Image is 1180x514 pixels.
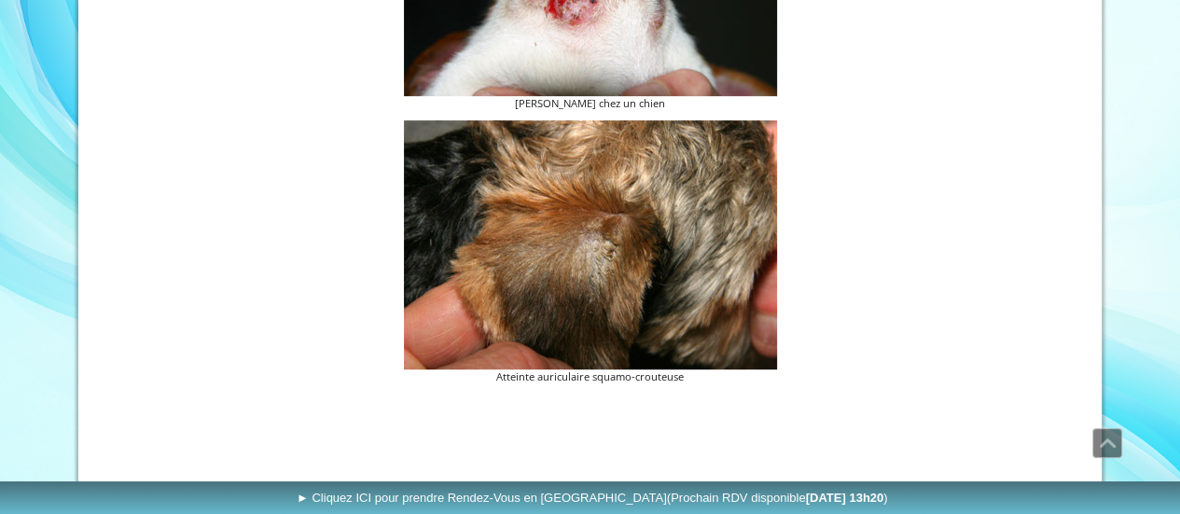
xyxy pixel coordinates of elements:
b: [DATE] 13h20 [806,491,884,505]
a: Défiler vers le haut [1092,428,1122,458]
img: Signes cliniques et traitement de la teigne du chien [404,120,777,369]
span: Défiler vers le haut [1093,429,1121,457]
span: (Prochain RDV disponible ) [667,491,888,505]
figcaption: [PERSON_NAME] chez un chien [404,96,777,112]
span: ► Cliquez ICI pour prendre Rendez-Vous en [GEOGRAPHIC_DATA] [297,491,888,505]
